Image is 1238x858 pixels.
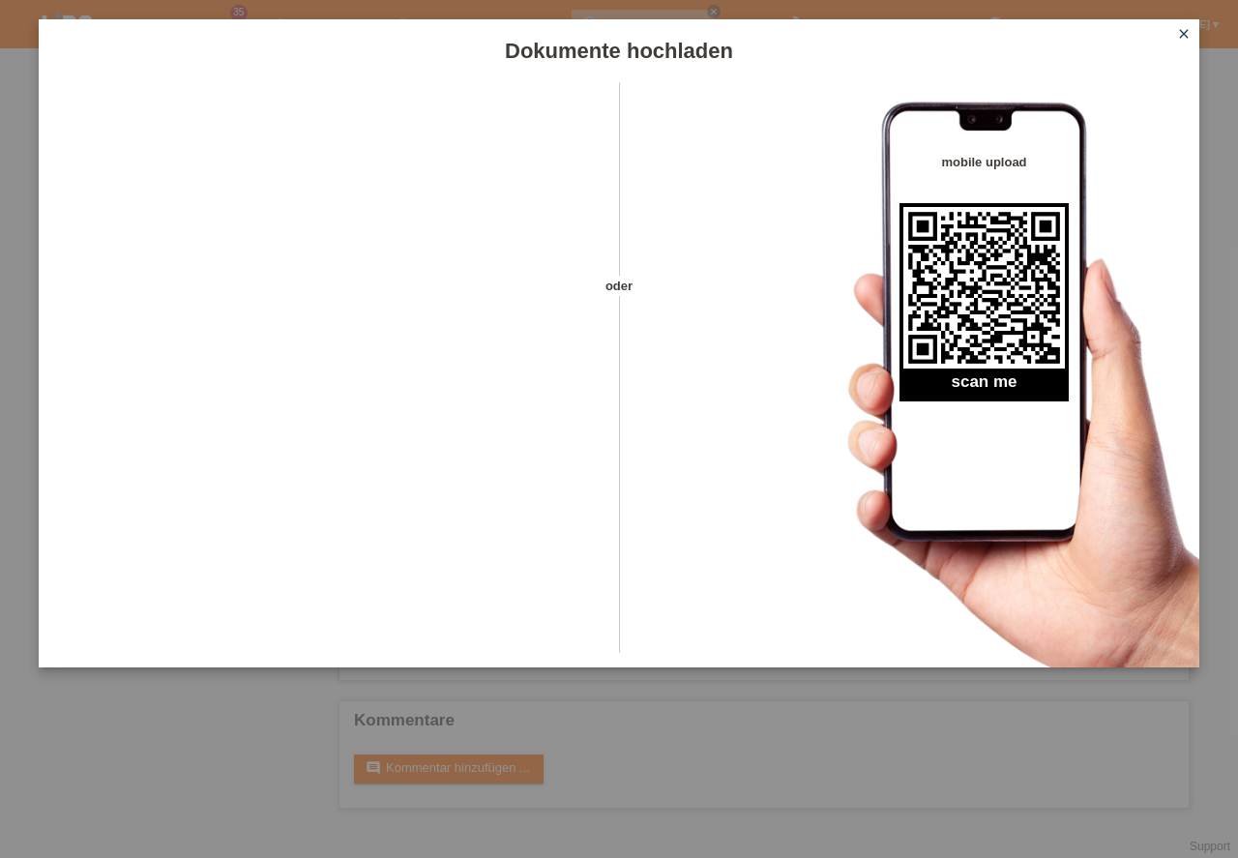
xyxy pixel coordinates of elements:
[899,155,1069,169] h4: mobile upload
[1176,26,1192,42] i: close
[68,131,585,614] iframe: Upload
[39,39,1199,63] h1: Dokumente hochladen
[899,372,1069,401] h2: scan me
[1171,24,1196,46] a: close
[585,276,653,296] span: oder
